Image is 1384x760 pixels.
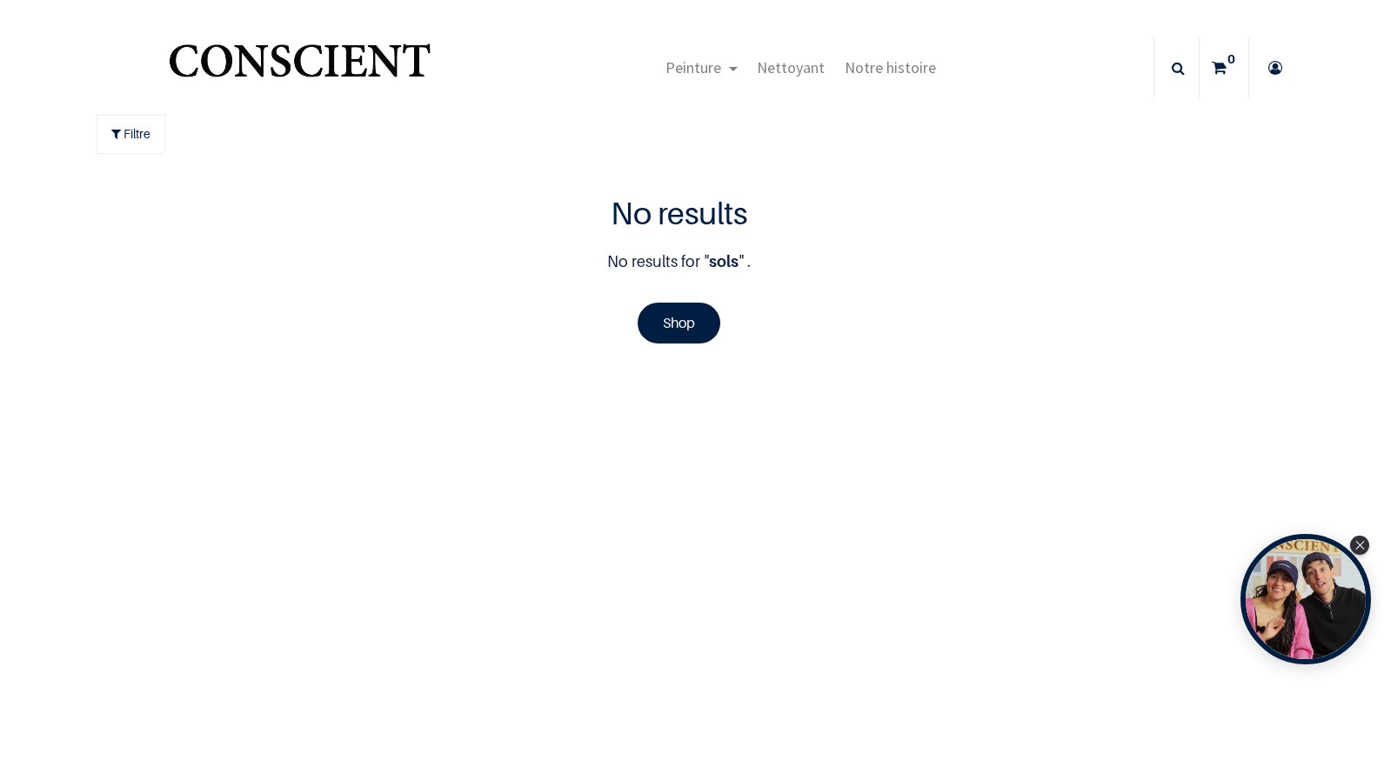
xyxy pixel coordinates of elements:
a: Logo of Conscient [165,34,434,103]
p: No results for " " . [97,250,1262,273]
a: 0 [1200,37,1248,98]
div: Close Tolstoy widget [1350,536,1369,555]
img: Conscient [165,34,434,103]
h3: No results [97,193,1262,234]
span: Filtre [124,124,150,143]
span: Notre histoire [845,57,936,77]
a: Peinture [656,37,747,98]
div: Open Tolstoy [1240,534,1371,664]
a: Shop [638,303,720,343]
span: Peinture [665,57,721,77]
span: Nettoyant [757,57,825,77]
strong: sols [709,252,739,270]
sup: 0 [1223,50,1240,68]
div: Open Tolstoy widget [1240,534,1371,664]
